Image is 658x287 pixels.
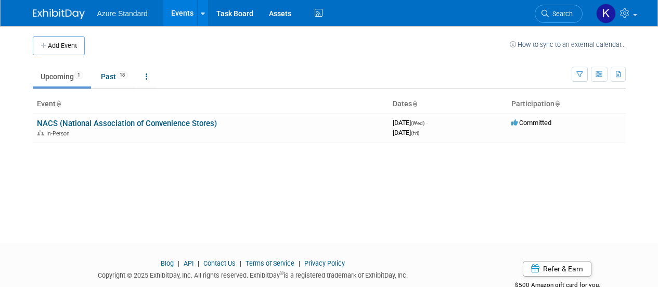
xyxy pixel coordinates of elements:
span: Search [549,10,573,18]
span: | [237,259,244,267]
div: Copyright © 2025 ExhibitDay, Inc. All rights reserved. ExhibitDay is a registered trademark of Ex... [33,268,474,280]
th: Dates [389,95,507,113]
img: Karen Slusher [596,4,616,23]
span: | [175,259,182,267]
span: | [195,259,202,267]
a: API [184,259,193,267]
span: 1 [74,71,83,79]
img: In-Person Event [37,130,44,135]
span: (Fri) [411,130,419,136]
span: Azure Standard [97,9,148,18]
span: In-Person [46,130,73,137]
span: Committed [511,119,551,127]
a: Blog [161,259,174,267]
th: Participation [507,95,626,113]
span: [DATE] [393,119,428,127]
span: (Wed) [411,120,424,126]
a: Sort by Participation Type [554,99,560,108]
a: Sort by Start Date [412,99,417,108]
a: Refer & Earn [523,261,591,277]
sup: ® [280,270,283,276]
span: 18 [117,71,128,79]
a: Search [535,5,583,23]
span: - [426,119,428,127]
span: [DATE] [393,129,419,136]
a: NACS (National Association of Convenience Stores) [37,119,217,128]
button: Add Event [33,36,85,55]
a: Privacy Policy [304,259,345,267]
a: Terms of Service [246,259,294,267]
a: Past18 [93,67,136,86]
a: Contact Us [203,259,236,267]
img: ExhibitDay [33,9,85,19]
th: Event [33,95,389,113]
span: | [296,259,303,267]
a: Upcoming1 [33,67,91,86]
a: How to sync to an external calendar... [510,41,626,48]
a: Sort by Event Name [56,99,61,108]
